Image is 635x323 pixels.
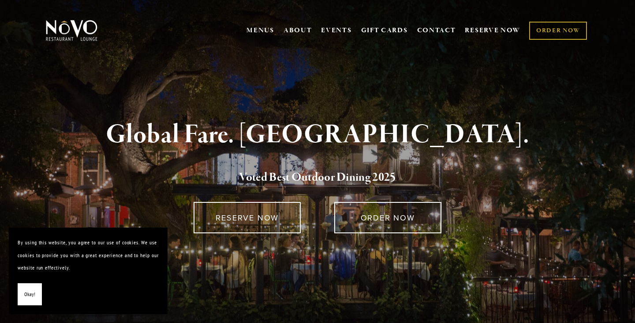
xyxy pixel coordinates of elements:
a: ABOUT [284,26,312,35]
a: RESERVE NOW [194,202,301,233]
p: By using this website, you agree to our use of cookies. We use cookies to provide you with a grea... [18,236,159,274]
a: CONTACT [417,22,456,39]
h2: 5 [60,168,575,187]
button: Okay! [18,283,42,306]
a: RESERVE NOW [465,22,520,39]
img: Novo Restaurant &amp; Lounge [44,19,99,42]
span: Okay! [24,288,35,301]
a: EVENTS [321,26,351,35]
section: Cookie banner [9,228,168,314]
a: MENUS [247,26,274,35]
a: ORDER NOW [334,202,441,233]
strong: Global Fare. [GEOGRAPHIC_DATA]. [106,118,529,152]
a: Voted Best Outdoor Dining 202 [239,170,390,186]
a: GIFT CARDS [361,22,408,39]
a: ORDER NOW [529,22,587,40]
